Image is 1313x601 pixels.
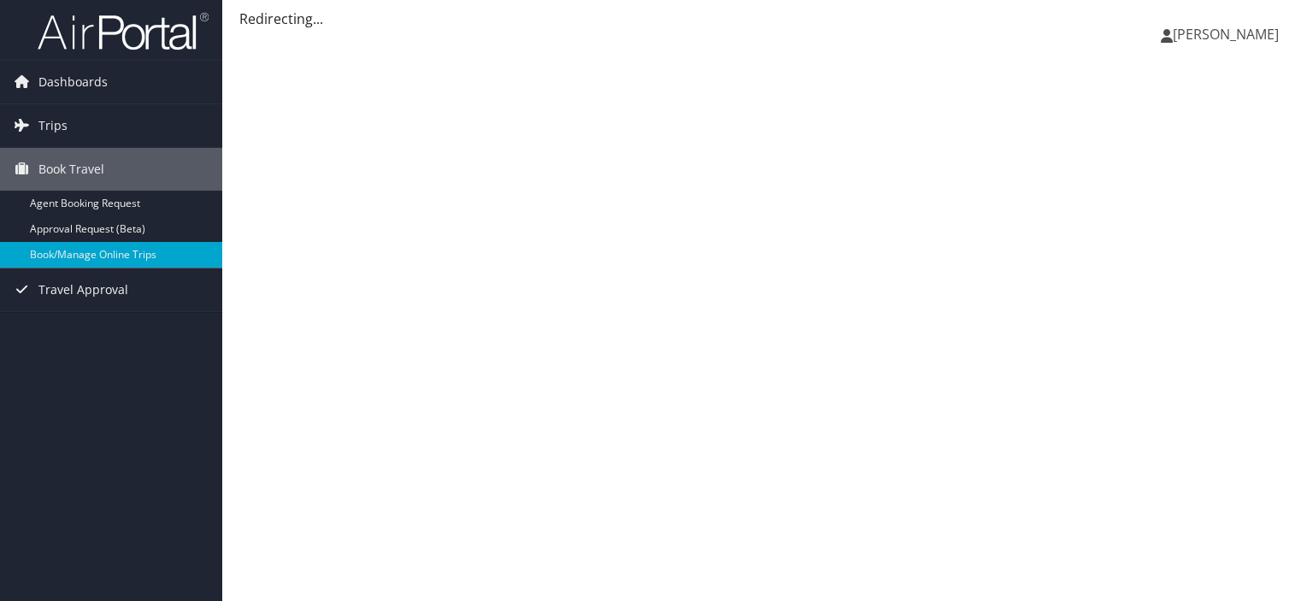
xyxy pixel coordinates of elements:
[38,268,128,311] span: Travel Approval
[1161,9,1296,60] a: [PERSON_NAME]
[239,9,1296,29] div: Redirecting...
[1173,25,1279,44] span: [PERSON_NAME]
[38,11,209,51] img: airportal-logo.png
[38,61,108,103] span: Dashboards
[38,148,104,191] span: Book Travel
[38,104,68,147] span: Trips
